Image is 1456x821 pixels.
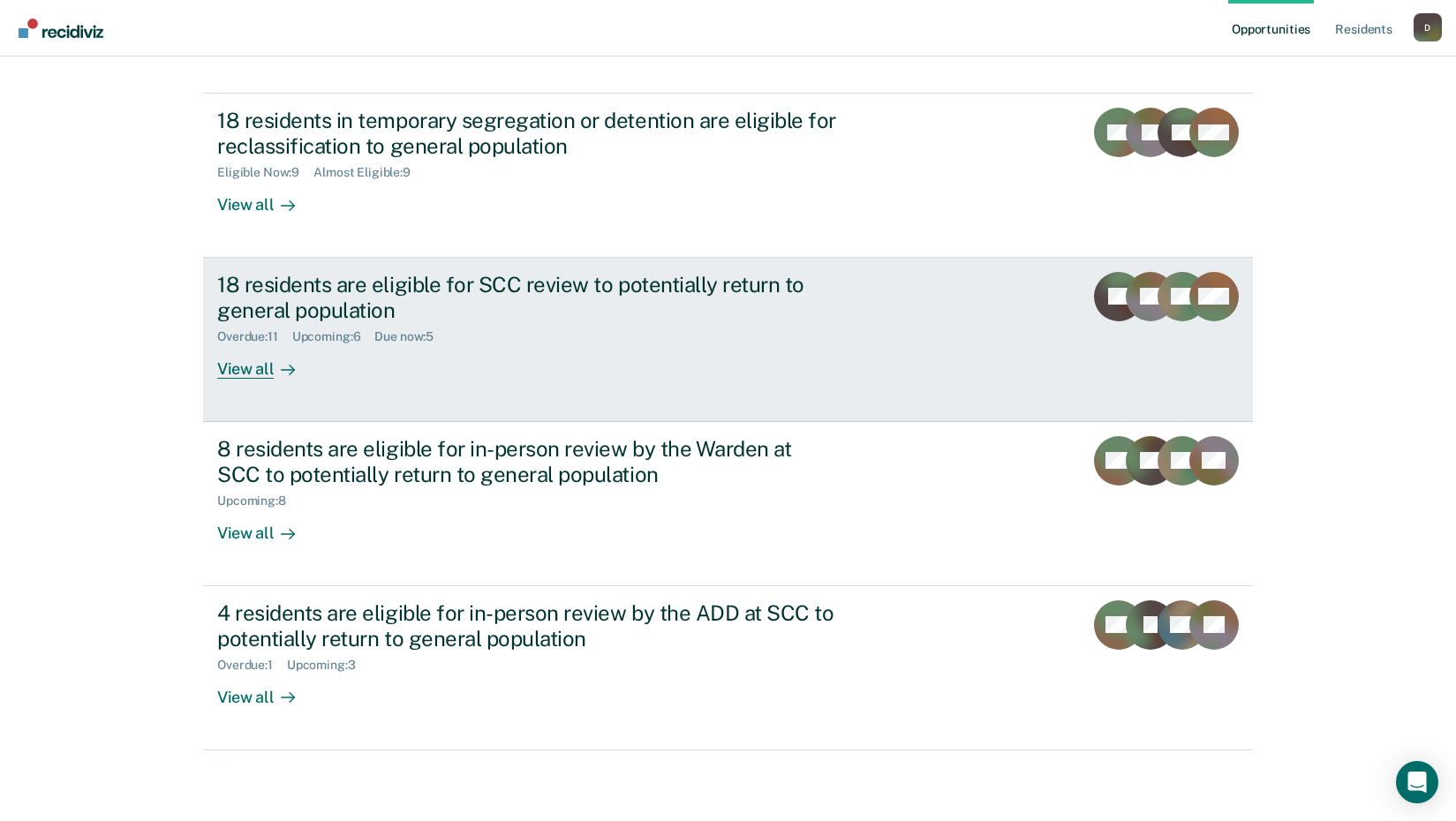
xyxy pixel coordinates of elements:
div: 18 residents in temporary segregation or detention are eligible for reclassification to general p... [217,108,837,159]
div: Overdue : 11 [217,329,292,344]
div: Open Intercom Messenger [1396,761,1438,803]
div: Due now : 5 [374,329,448,344]
div: Upcoming : 3 [287,658,370,673]
button: Profile dropdown button [1414,13,1442,41]
div: Upcoming : 6 [292,329,375,344]
div: Almost Eligible : 9 [313,165,425,180]
a: 18 residents are eligible for SCC review to potentially return to general populationOverdue:11Upc... [203,258,1253,422]
div: D [1414,13,1442,41]
div: 4 residents are eligible for in-person review by the ADD at SCC to potentially return to general ... [217,600,837,652]
div: View all [217,344,316,379]
div: 18 residents are eligible for SCC review to potentially return to general population [217,272,837,323]
a: 18 residents in temporary segregation or detention are eligible for reclassification to general p... [203,93,1253,258]
img: Recidiviz [19,19,103,38]
a: 4 residents are eligible for in-person review by the ADD at SCC to potentially return to general ... [203,586,1253,750]
div: View all [217,508,316,543]
div: View all [217,180,316,215]
a: 8 residents are eligible for in-person review by the Warden at SCC to potentially return to gener... [203,422,1253,586]
div: 8 residents are eligible for in-person review by the Warden at SCC to potentially return to gener... [217,436,837,487]
div: Upcoming : 8 [217,493,300,508]
div: View all [217,673,316,707]
div: Overdue : 1 [217,658,287,673]
div: Eligible Now : 9 [217,165,313,180]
